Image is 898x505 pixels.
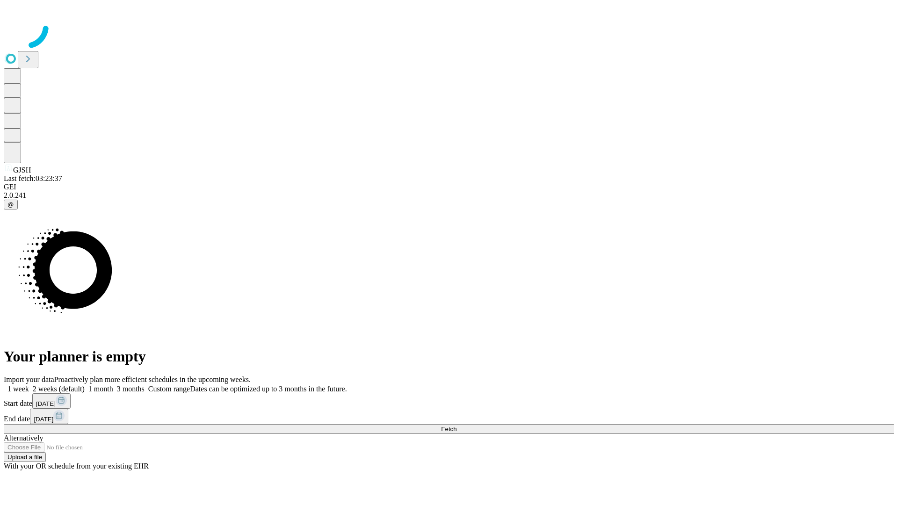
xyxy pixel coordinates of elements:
[30,409,68,424] button: [DATE]
[4,424,894,434] button: Fetch
[4,200,18,209] button: @
[7,201,14,208] span: @
[32,393,71,409] button: [DATE]
[4,452,46,462] button: Upload a file
[4,375,54,383] span: Import your data
[148,385,190,393] span: Custom range
[36,400,56,407] span: [DATE]
[4,183,894,191] div: GEI
[4,434,43,442] span: Alternatively
[4,348,894,365] h1: Your planner is empty
[4,393,894,409] div: Start date
[190,385,347,393] span: Dates can be optimized up to 3 months in the future.
[441,426,456,433] span: Fetch
[4,174,62,182] span: Last fetch: 03:23:37
[34,416,53,423] span: [DATE]
[54,375,251,383] span: Proactively plan more efficient schedules in the upcoming weeks.
[4,191,894,200] div: 2.0.241
[4,462,149,470] span: With your OR schedule from your existing EHR
[33,385,85,393] span: 2 weeks (default)
[13,166,31,174] span: GJSH
[117,385,145,393] span: 3 months
[4,409,894,424] div: End date
[7,385,29,393] span: 1 week
[88,385,113,393] span: 1 month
